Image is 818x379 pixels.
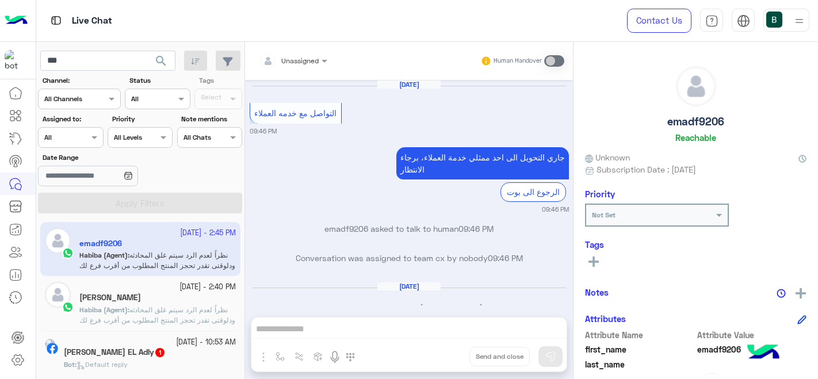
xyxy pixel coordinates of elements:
small: [DATE] - 2:40 PM [179,282,236,293]
span: 02:18 PM [483,303,516,313]
h5: emadf9206 [667,115,724,128]
h6: Priority [585,189,615,199]
span: Subscription Date : [DATE] [597,163,696,175]
a: tab [700,9,723,33]
img: tab [705,14,718,28]
label: Note mentions [181,114,240,124]
label: Channel: [43,75,120,86]
p: Conversation was assigned to team cx by nobody [250,252,569,264]
button: Apply Filters [38,193,242,213]
span: Attribute Name [585,329,695,341]
label: Date Range [43,152,171,163]
img: hulul-logo.png [743,333,783,373]
img: defaultAdmin.png [676,67,716,106]
span: search [154,54,168,68]
p: Live Chat [72,13,112,29]
span: first_name [585,343,695,355]
button: Send and close [469,347,530,366]
img: 1403182699927242 [5,50,25,71]
span: Default reply [77,360,128,369]
h6: Tags [585,239,806,250]
h6: Reachable [675,132,716,143]
img: WhatsApp [62,301,74,313]
label: Priority [112,114,171,124]
span: 1 [155,348,165,357]
h6: Notes [585,287,609,297]
small: 09:46 PM [250,127,277,136]
span: التواصل مع خدمه العملاء [254,108,337,118]
div: الرجوع الى بوت [500,182,566,201]
label: Status [129,75,189,86]
h6: Attributes [585,313,626,324]
b: Not Set [592,210,616,219]
small: 09:46 PM [542,205,569,214]
img: Facebook [47,343,58,354]
span: last_name [585,358,695,370]
span: Bot [64,360,75,369]
label: Assigned to: [43,114,102,124]
b: : [79,305,129,314]
span: Attribute Value [697,329,807,341]
button: search [147,51,175,75]
span: emadf9206 [697,343,807,355]
h5: Ahmed EL Adly [64,347,166,357]
img: picture [45,339,55,349]
p: 27/9/2025, 9:46 PM [396,147,569,179]
span: Unknown [585,151,630,163]
img: tab [49,13,63,28]
span: 09:46 PM [458,224,494,233]
img: defaultAdmin.png [45,282,71,308]
a: Contact Us [627,9,691,33]
img: profile [792,14,806,28]
span: 09:46 PM [488,253,523,263]
h6: [DATE] [377,282,441,290]
img: userImage [766,12,782,28]
p: emadf9206 asked to talk to human [250,223,569,235]
p: Conversation was assigned to [PERSON_NAME] [250,302,569,314]
span: Unassigned [281,56,319,65]
img: Logo [5,9,28,33]
h5: Hany SmSm [79,293,141,303]
b: : [64,360,77,369]
h6: [DATE] [377,81,441,89]
img: add [796,288,806,298]
span: Habiba (Agent) [79,305,128,314]
img: tab [737,14,750,28]
img: notes [777,289,786,298]
small: [DATE] - 10:53 AM [176,337,236,348]
small: Human Handover [494,56,542,66]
